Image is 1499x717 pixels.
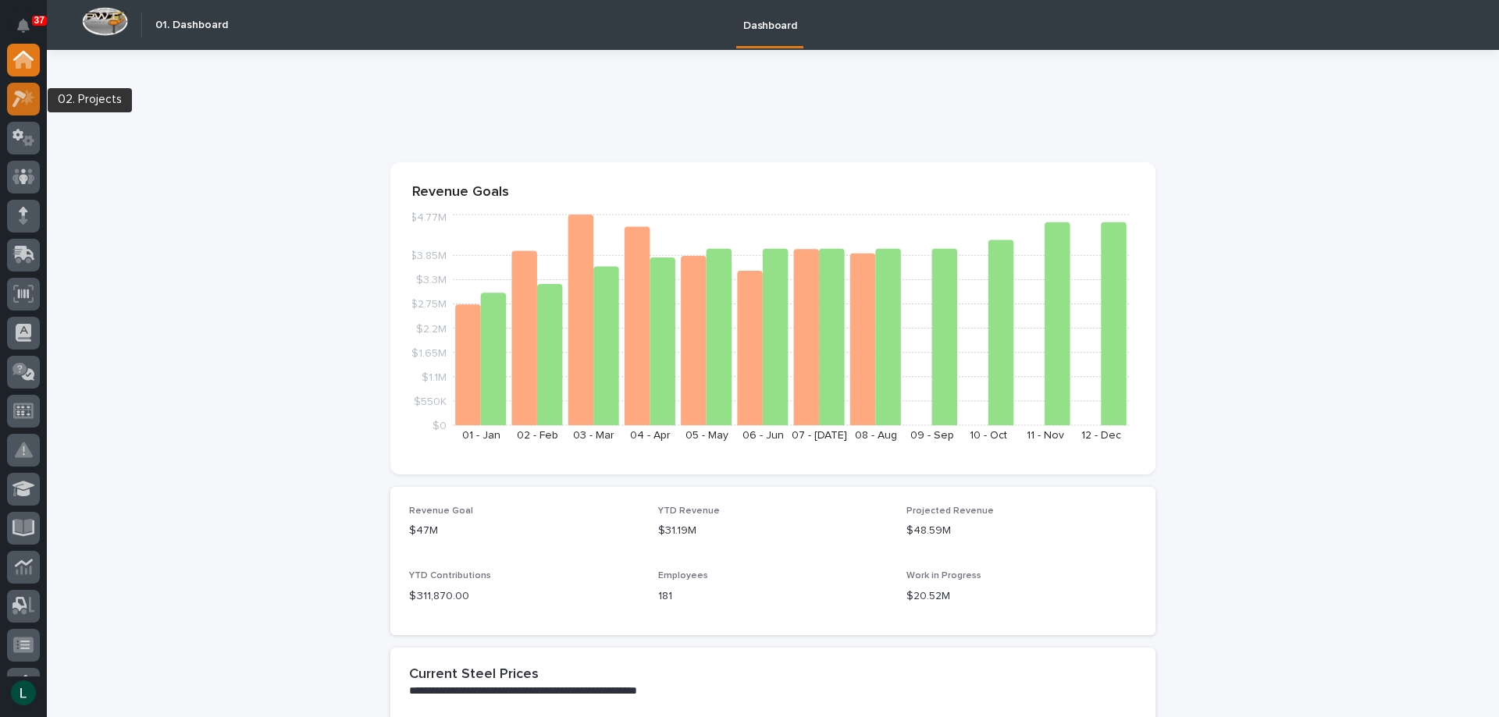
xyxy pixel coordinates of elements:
[20,19,40,44] div: Notifications37
[517,430,558,441] text: 02 - Feb
[970,430,1007,441] text: 10 - Oct
[412,184,1134,201] p: Revenue Goals
[658,588,888,605] p: 181
[906,523,1137,539] p: $48.59M
[573,430,614,441] text: 03 - Mar
[906,506,994,516] span: Projected Revenue
[414,396,447,406] tspan: $550K
[658,506,720,516] span: YTD Revenue
[1081,430,1121,441] text: 12 - Dec
[742,430,784,441] text: 06 - Jun
[630,430,671,441] text: 04 - Apr
[411,299,447,310] tspan: $2.75M
[82,7,128,36] img: Workspace Logo
[462,430,500,441] text: 01 - Jan
[7,676,40,709] button: users-avatar
[416,323,447,334] tspan: $2.2M
[433,421,447,431] tspan: $0
[409,571,491,580] span: YTD Contributions
[855,430,897,441] text: 08 - Aug
[409,666,539,683] h2: Current Steel Prices
[906,571,981,580] span: Work in Progress
[685,430,728,441] text: 05 - May
[410,212,447,223] tspan: $4.77M
[34,15,45,26] p: 37
[410,250,447,261] tspan: $3.85M
[658,523,888,539] p: $31.19M
[409,523,639,539] p: $47M
[409,506,473,516] span: Revenue Goal
[409,588,639,605] p: $ 311,870.00
[422,371,447,382] tspan: $1.1M
[416,275,447,286] tspan: $3.3M
[792,430,847,441] text: 07 - [DATE]
[658,571,708,580] span: Employees
[155,19,228,32] h2: 01. Dashboard
[910,430,954,441] text: 09 - Sep
[906,588,1137,605] p: $20.52M
[1027,430,1064,441] text: 11 - Nov
[411,347,447,358] tspan: $1.65M
[7,9,40,42] button: Notifications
